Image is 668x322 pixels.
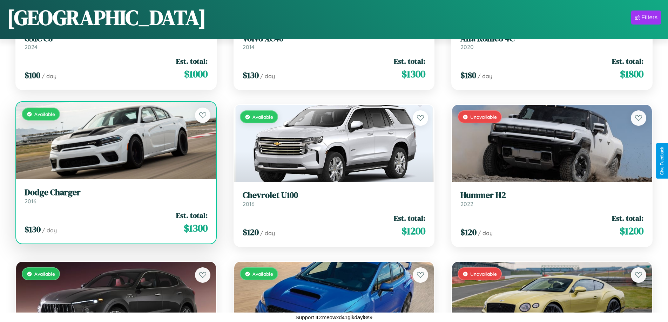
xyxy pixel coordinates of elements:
span: 2014 [243,43,255,50]
span: Unavailable [470,271,497,277]
span: $ 180 [460,69,476,81]
span: / day [260,73,275,80]
span: $ 130 [25,224,41,235]
div: Filters [641,14,657,21]
span: 2016 [243,200,255,207]
span: $ 1200 [620,224,643,238]
h3: Chevrolet U100 [243,190,426,200]
span: $ 1200 [402,224,425,238]
span: 2016 [25,198,36,205]
span: 2022 [460,200,473,207]
span: / day [42,73,56,80]
span: / day [478,73,492,80]
span: Est. total: [394,213,425,223]
span: / day [260,229,275,237]
a: Volvo XC402014 [243,34,426,51]
span: Available [252,271,273,277]
span: $ 130 [243,69,259,81]
span: $ 1000 [184,67,208,81]
h1: [GEOGRAPHIC_DATA] [7,3,206,32]
span: $ 100 [25,69,40,81]
span: Est. total: [176,210,208,220]
span: 2020 [460,43,474,50]
span: Unavailable [470,114,497,120]
a: Alfa Romeo 4C2020 [460,34,643,51]
span: / day [478,229,493,237]
a: GMC C82024 [25,34,208,51]
span: Available [252,114,273,120]
span: Est. total: [612,213,643,223]
h3: Hummer H2 [460,190,643,200]
span: $ 120 [460,226,477,238]
a: Hummer H22022 [460,190,643,207]
a: Dodge Charger2016 [25,187,208,205]
span: Est. total: [394,56,425,66]
span: $ 120 [243,226,259,238]
span: Est. total: [612,56,643,66]
div: Give Feedback [660,147,664,175]
span: / day [42,227,57,234]
span: Available [34,111,55,117]
span: Available [34,271,55,277]
button: Filters [631,11,661,25]
span: $ 1800 [620,67,643,81]
a: Chevrolet U1002016 [243,190,426,207]
span: $ 1300 [402,67,425,81]
span: Est. total: [176,56,208,66]
span: $ 1300 [184,221,208,235]
p: Support ID: meowxd41gikdayl8s9 [296,313,372,322]
h3: Dodge Charger [25,187,208,198]
span: 2024 [25,43,38,50]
